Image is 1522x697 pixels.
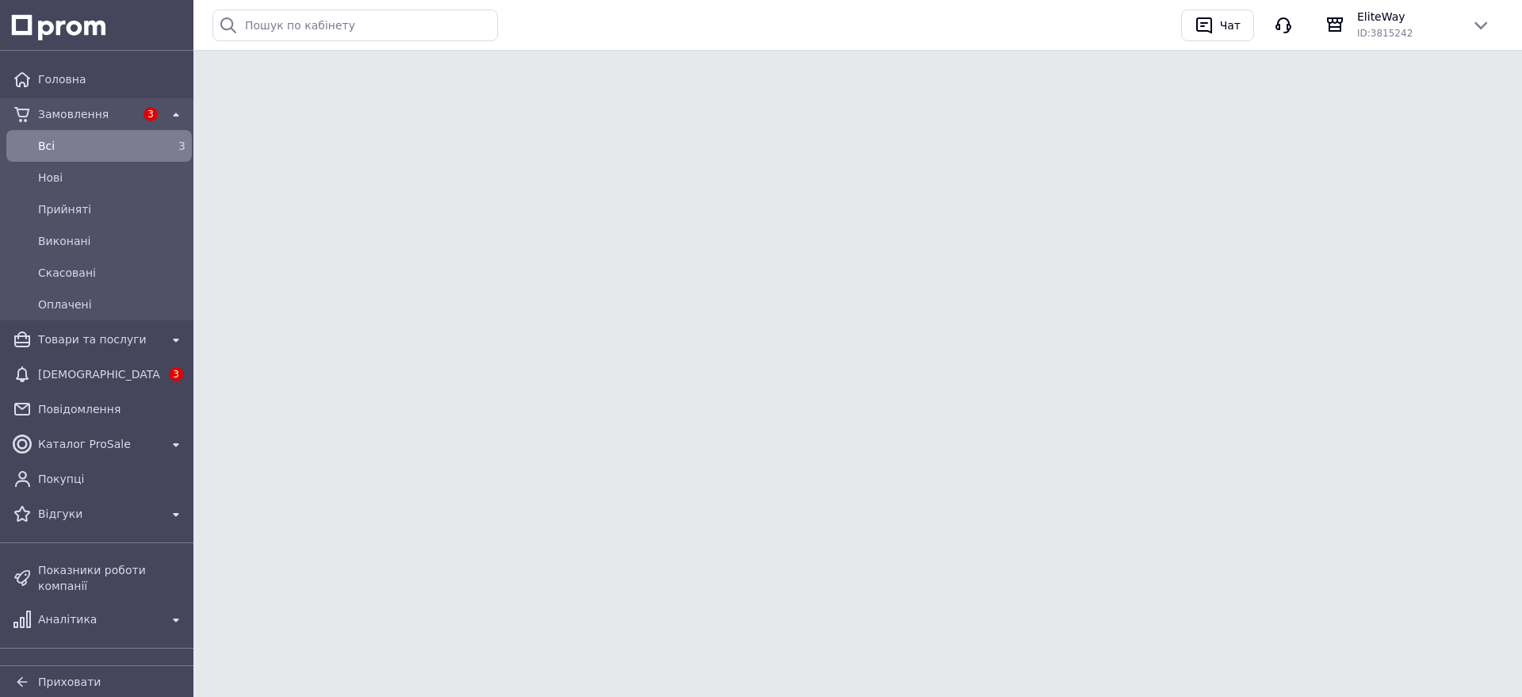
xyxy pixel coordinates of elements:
span: Оплачені [38,297,185,312]
span: Показники роботи компанії [38,562,185,594]
span: Прийняті [38,201,185,217]
span: Повідомлення [38,401,185,417]
span: 3 [169,367,183,381]
span: Покупці [38,471,185,487]
span: Замовлення [38,106,135,122]
input: Пошук по кабінету [212,10,498,41]
span: Скасовані [38,265,185,281]
span: Виконані [38,233,185,249]
span: Всi [38,138,154,154]
span: Нові [38,170,185,186]
span: Товари та послуги [38,331,160,347]
button: Чат [1181,10,1254,41]
span: Аналітика [38,611,160,627]
span: [DEMOGRAPHIC_DATA] [38,366,160,382]
span: Відгуки [38,506,160,522]
span: 3 [143,107,158,121]
span: Приховати [38,676,101,688]
span: ID: 3815242 [1357,28,1413,39]
div: Чат [1217,13,1244,37]
span: Головна [38,71,185,87]
span: 3 [178,140,185,152]
span: EliteWay [1357,9,1459,25]
span: Каталог ProSale [38,436,160,452]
